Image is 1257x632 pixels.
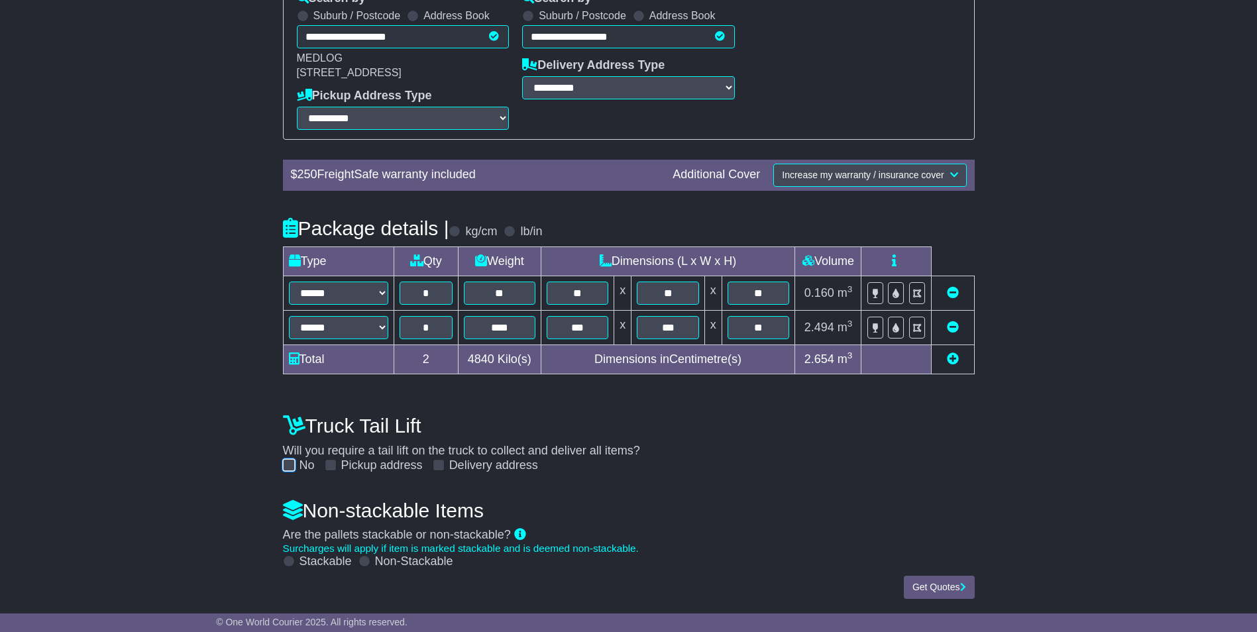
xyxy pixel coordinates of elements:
label: Pickup address [341,458,423,473]
h4: Package details | [283,217,449,239]
span: MEDLOG [297,52,343,64]
div: Surcharges will apply if item is marked stackable and is deemed non-stackable. [283,543,975,554]
a: Add new item [947,352,959,366]
a: Remove this item [947,321,959,334]
span: m [838,321,853,334]
span: m [838,286,853,299]
td: x [704,276,722,310]
h4: Truck Tail Lift [283,415,975,437]
td: Kilo(s) [459,344,541,374]
label: Address Book [649,9,716,22]
sup: 3 [847,319,853,329]
h4: Non-stackable Items [283,500,975,521]
td: Weight [459,246,541,276]
span: 4840 [468,352,494,366]
label: Address Book [423,9,490,22]
label: kg/cm [465,225,497,239]
label: Delivery Address Type [522,58,665,73]
span: 2.494 [804,321,834,334]
button: Get Quotes [904,576,975,599]
sup: 3 [847,284,853,294]
td: x [614,276,631,310]
div: $ FreightSafe warranty included [284,168,667,182]
div: Will you require a tail lift on the truck to collect and deliver all items? [276,408,981,473]
span: 2.654 [804,352,834,366]
span: m [838,352,853,366]
span: © One World Courier 2025. All rights reserved. [216,617,408,627]
td: Total [283,344,394,374]
a: Remove this item [947,286,959,299]
label: Delivery address [449,458,538,473]
sup: 3 [847,350,853,360]
label: Non-Stackable [375,554,453,569]
label: Stackable [300,554,352,569]
td: x [704,310,722,344]
label: Suburb / Postcode [539,9,626,22]
label: Pickup Address Type [297,89,432,103]
td: Type [283,246,394,276]
span: [STREET_ADDRESS] [297,67,402,78]
span: Increase my warranty / insurance cover [782,170,944,180]
span: 0.160 [804,286,834,299]
td: Dimensions in Centimetre(s) [541,344,795,374]
span: 250 [298,168,317,181]
div: Additional Cover [666,168,767,182]
span: Are the pallets stackable or non-stackable? [283,528,511,541]
td: Dimensions (L x W x H) [541,246,795,276]
td: 2 [394,344,459,374]
td: Qty [394,246,459,276]
label: No [300,458,315,473]
label: Suburb / Postcode [313,9,401,22]
td: Volume [795,246,861,276]
button: Increase my warranty / insurance cover [773,164,966,187]
td: x [614,310,631,344]
label: lb/in [520,225,542,239]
